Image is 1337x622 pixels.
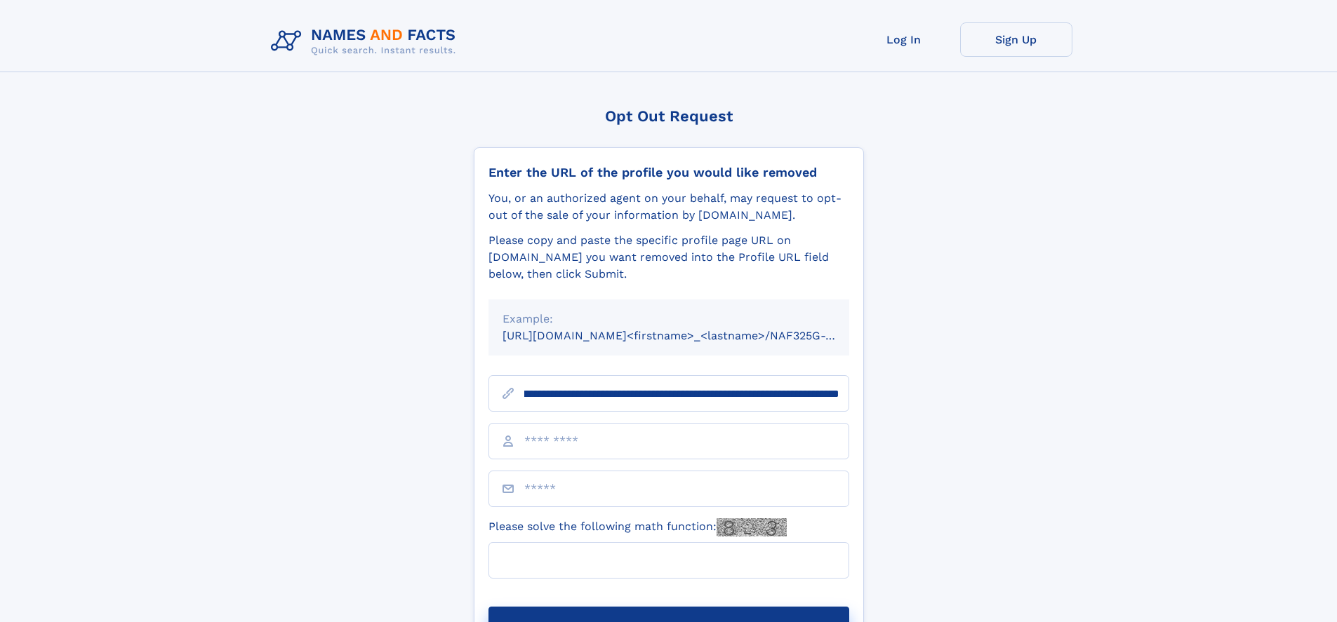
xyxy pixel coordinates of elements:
[488,190,849,224] div: You, or an authorized agent on your behalf, may request to opt-out of the sale of your informatio...
[488,165,849,180] div: Enter the URL of the profile you would like removed
[488,232,849,283] div: Please copy and paste the specific profile page URL on [DOMAIN_NAME] you want removed into the Pr...
[265,22,467,60] img: Logo Names and Facts
[848,22,960,57] a: Log In
[960,22,1072,57] a: Sign Up
[503,329,876,342] small: [URL][DOMAIN_NAME]<firstname>_<lastname>/NAF325G-xxxxxxxx
[474,107,864,125] div: Opt Out Request
[488,518,787,536] label: Please solve the following math function:
[503,311,835,327] div: Example:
